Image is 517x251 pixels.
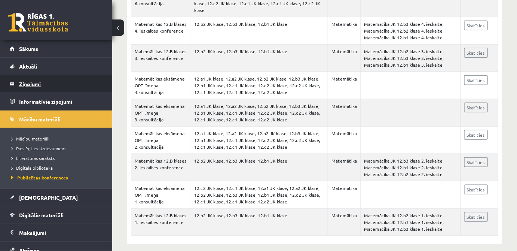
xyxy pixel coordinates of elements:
[11,165,53,171] span: Digitālā bibliotēka
[191,154,328,181] td: 12.b2 JK klase, 12.b3 JK klase, 12.b1 JK klase
[19,45,38,52] span: Sākums
[191,209,328,236] td: 12.b2 JK klase, 12.b3 JK klase, 12.b1 JK klase
[11,174,105,181] a: Publicētas konferences
[464,48,488,58] a: Skatīties
[328,127,361,154] td: Matemātika
[11,155,105,161] a: Literatūras saraksts
[8,13,68,32] a: Rīgas 1. Tālmācības vidusskola
[10,58,103,75] a: Aktuāli
[10,40,103,57] a: Sākums
[131,72,191,99] td: Matemātikas eksāmena OPT līmeņa 4.konsultācija
[191,181,328,209] td: 12.c2 JK klase, 12.c1 JK klase, 12.a1 JK klase, 12.a2 JK klase, 12.b2 JK klase, 12.b3 JK klase, 1...
[361,209,461,236] td: Matemātika JK 12.b2 klase 1. ieskaite, Matemātika JK 12.b1 klase 1. ieskaite, Matemātika JK 12.b3...
[191,17,328,45] td: 12.b2 JK klase, 12.b3 JK klase, 12.b1 JK klase
[11,135,105,142] a: Mācību materiāli
[191,45,328,72] td: 12.b2 JK klase, 12.b3 JK klase, 12.b1 JK klase
[19,116,61,123] span: Mācību materiāli
[328,154,361,181] td: Matemātika
[10,93,103,110] a: Informatīvie ziņojumi
[361,17,461,45] td: Matemātika JK 12.b3 klase 4. ieskaite, Matemātika JK 12.b2 klase 4. ieskaite, Matemātika JK 12.b1...
[131,45,191,72] td: Matemātikas 12.B klases 3. ieskaites konference
[464,212,488,222] a: Skatīties
[328,181,361,209] td: Matemātika
[11,136,49,142] span: Mācību materiāli
[328,72,361,99] td: Matemātika
[131,209,191,236] td: Matemātikas 12.B klases 1. ieskaites konference
[19,194,78,201] span: [DEMOGRAPHIC_DATA]
[10,111,103,128] a: Mācību materiāli
[464,157,488,167] a: Skatīties
[11,145,65,151] span: Pieslēgties Uzdevumiem
[10,224,103,241] a: Maksājumi
[191,99,328,127] td: 12.a1 JK klase, 12.a2 JK klase, 12.b2 JK klase, 12.b3 JK klase, 12.b1 JK klase, 12.c1 JK klase, 1...
[131,181,191,209] td: Matemātikas eksāmena OPT līmeņa 1.konsultācija
[10,206,103,224] a: Digitālie materiāli
[328,17,361,45] td: Matemātika
[131,17,191,45] td: Matemātikas 12.B klases 4. ieskaites konference
[328,45,361,72] td: Matemātika
[19,224,103,241] legend: Maksājumi
[464,75,488,85] a: Skatīties
[328,99,361,127] td: Matemātika
[19,75,103,93] legend: Ziņojumi
[19,93,103,110] legend: Informatīvie ziņojumi
[131,127,191,154] td: Matemātikas eksāmena OPT līmeņa 2.konsultācija
[11,155,55,161] span: Literatūras saraksts
[131,154,191,181] td: Matemātikas 12.B klases 2. ieskaites konference
[464,103,488,112] a: Skatīties
[464,21,488,30] a: Skatīties
[361,154,461,181] td: Matemātika JK 12.b3 klase 2. ieskaite, Matemātika JK 12.b1 klase 2. ieskaite, Matemātika JK 12.b2...
[11,164,105,171] a: Digitālā bibliotēka
[191,72,328,99] td: 12.a1 JK klase, 12.a2 JK klase, 12.b2 JK klase, 12.b3 JK klase, 12.b1 JK klase, 12.c1 JK klase, 1...
[464,185,488,194] a: Skatīties
[10,75,103,93] a: Ziņojumi
[19,63,37,70] span: Aktuāli
[328,209,361,236] td: Matemātika
[19,212,64,218] span: Digitālie materiāli
[464,130,488,140] a: Skatīties
[361,45,461,72] td: Matemātika JK 12.b2 klase 3. ieskaite, Matemātika JK 12.b3 klase 3. ieskaite, Matemātika JK 12.b1...
[10,189,103,206] a: [DEMOGRAPHIC_DATA]
[131,99,191,127] td: Matemātikas eksāmena OPT līmeņa 3.konsultācija
[191,127,328,154] td: 12.a1 JK klase, 12.a2 JK klase, 12.b2 JK klase, 12.b3 JK klase, 12.b1 JK klase, 12.c1 JK klase, 1...
[11,175,68,181] span: Publicētas konferences
[11,145,105,152] a: Pieslēgties Uzdevumiem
